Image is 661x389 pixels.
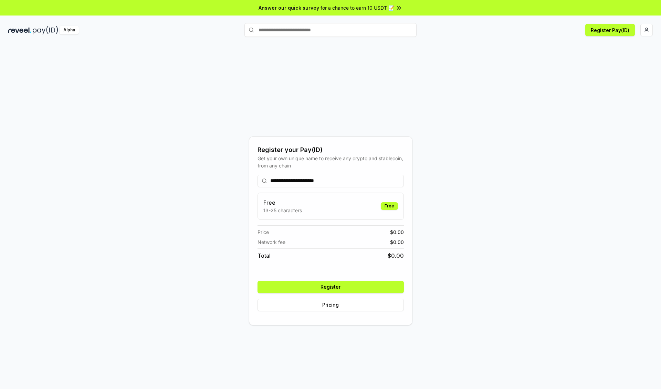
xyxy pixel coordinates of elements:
[258,252,271,260] span: Total
[258,228,269,236] span: Price
[390,238,404,246] span: $ 0.00
[388,252,404,260] span: $ 0.00
[258,155,404,169] div: Get your own unique name to receive any crypto and stablecoin, from any chain
[585,24,635,36] button: Register Pay(ID)
[258,238,285,246] span: Network fee
[258,281,404,293] button: Register
[381,202,398,210] div: Free
[33,26,58,34] img: pay_id
[60,26,79,34] div: Alpha
[321,4,394,11] span: for a chance to earn 10 USDT 📝
[8,26,31,34] img: reveel_dark
[259,4,319,11] span: Answer our quick survey
[258,299,404,311] button: Pricing
[263,207,302,214] p: 13-25 characters
[390,228,404,236] span: $ 0.00
[258,145,404,155] div: Register your Pay(ID)
[263,198,302,207] h3: Free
